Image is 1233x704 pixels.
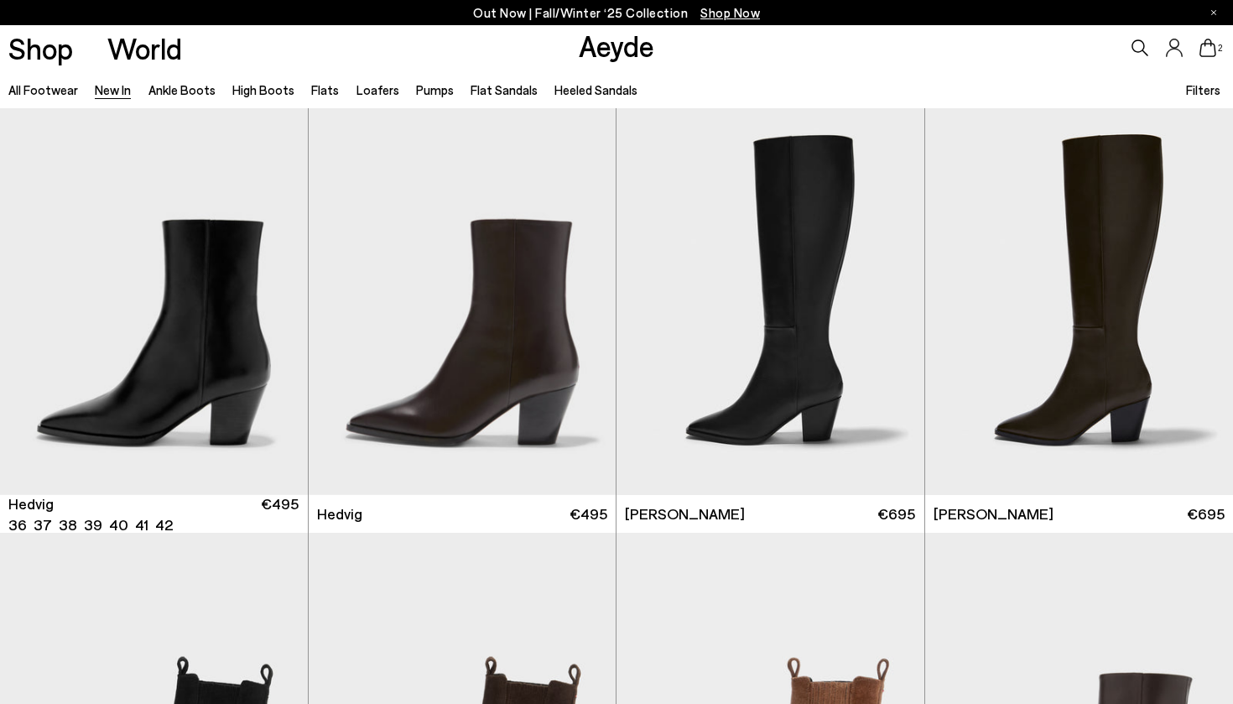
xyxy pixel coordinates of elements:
[579,28,654,63] a: Aeyde
[8,82,78,97] a: All Footwear
[471,82,538,97] a: Flat Sandals
[309,108,616,495] div: 1 / 6
[261,493,299,535] span: €495
[34,514,52,535] li: 37
[311,82,339,97] a: Flats
[700,5,760,20] span: Navigate to /collections/new-in
[135,514,148,535] li: 41
[309,108,616,495] a: Next slide Previous slide
[309,495,616,533] a: Hedvig €495
[616,495,924,533] a: [PERSON_NAME] €695
[84,514,102,535] li: 39
[1199,39,1216,57] a: 2
[1187,503,1225,524] span: €695
[570,503,607,524] span: €495
[148,82,216,97] a: Ankle Boots
[1186,82,1220,97] span: Filters
[8,514,27,535] li: 36
[232,82,294,97] a: High Boots
[8,493,54,514] span: Hedvig
[109,514,128,535] li: 40
[934,503,1054,524] span: [PERSON_NAME]
[317,503,362,524] span: Hedvig
[616,108,924,495] img: Minerva High Cowboy Boots
[155,514,173,535] li: 42
[473,3,760,23] p: Out Now | Fall/Winter ‘25 Collection
[554,82,637,97] a: Heeled Sandals
[8,34,73,63] a: Shop
[95,82,131,97] a: New In
[107,34,182,63] a: World
[356,82,399,97] a: Loafers
[8,514,168,535] ul: variant
[877,503,915,524] span: €695
[1216,44,1225,53] span: 2
[416,82,454,97] a: Pumps
[625,503,745,524] span: [PERSON_NAME]
[309,108,616,495] img: Hedvig Cowboy Ankle Boots
[59,514,77,535] li: 38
